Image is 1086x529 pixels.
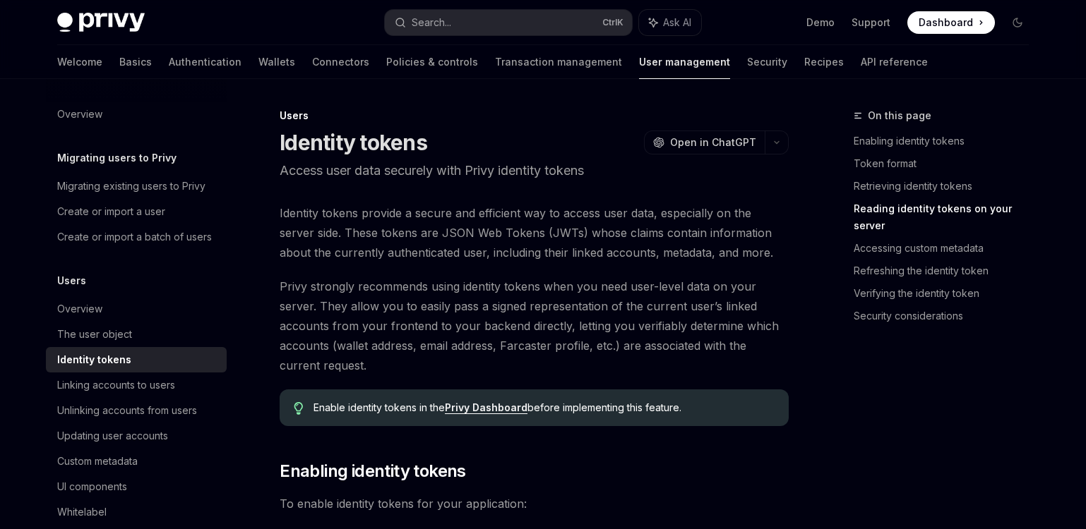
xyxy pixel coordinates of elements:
a: Verifying the identity token [854,282,1040,305]
img: dark logo [57,13,145,32]
a: Overview [46,296,227,322]
a: The user object [46,322,227,347]
span: Ctrl K [602,17,623,28]
span: Ask AI [663,16,691,30]
a: Recipes [804,45,844,79]
a: Demo [806,16,835,30]
a: Overview [46,102,227,127]
div: Updating user accounts [57,427,168,444]
a: Custom metadata [46,449,227,474]
span: On this page [868,107,931,124]
span: Open in ChatGPT [670,135,756,150]
a: Dashboard [907,11,995,34]
a: Transaction management [495,45,622,79]
button: Open in ChatGPT [644,130,765,154]
div: Users [280,109,789,123]
h5: Migrating users to Privy [57,150,177,166]
div: Search... [412,14,451,31]
svg: Tip [294,402,304,415]
div: Overview [57,106,102,123]
a: Refreshing the identity token [854,260,1040,282]
a: Accessing custom metadata [854,237,1040,260]
a: API reference [861,45,928,79]
div: Create or import a batch of users [57,229,212,245]
div: Unlinking accounts from users [57,402,197,419]
a: Enabling identity tokens [854,130,1040,152]
span: Enable identity tokens in the before implementing this feature. [314,401,775,415]
a: UI components [46,474,227,499]
span: Enabling identity tokens [280,460,466,482]
button: Ask AI [639,10,701,35]
a: Reading identity tokens on your server [854,197,1040,237]
a: Welcome [57,45,102,79]
a: User management [639,45,730,79]
div: Overview [57,300,102,317]
a: Support [852,16,890,30]
h5: Users [57,272,86,289]
a: Wallets [258,45,295,79]
a: Migrating existing users to Privy [46,174,227,199]
div: Linking accounts to users [57,377,175,394]
a: Create or import a batch of users [46,224,227,250]
button: Toggle dark mode [1006,11,1029,34]
div: UI components [57,478,127,495]
span: To enable identity tokens for your application: [280,494,789,513]
a: Authentication [169,45,241,79]
a: Linking accounts to users [46,372,227,398]
a: Retrieving identity tokens [854,175,1040,197]
a: Policies & controls [386,45,478,79]
a: Token format [854,152,1040,175]
a: Create or import a user [46,199,227,224]
a: Updating user accounts [46,423,227,449]
div: Whitelabel [57,504,107,521]
div: Create or import a user [57,203,165,220]
a: Basics [119,45,152,79]
span: Identity tokens provide a secure and efficient way to access user data, especially on the server ... [280,203,789,262]
a: Security considerations [854,305,1040,327]
a: Unlinking accounts from users [46,398,227,423]
a: Identity tokens [46,347,227,372]
p: Access user data securely with Privy identity tokens [280,161,789,181]
div: Migrating existing users to Privy [57,178,205,195]
span: Dashboard [919,16,973,30]
span: Privy strongly recommends using identity tokens when you need user-level data on your server. The... [280,276,789,375]
a: Security [747,45,787,79]
div: Custom metadata [57,453,138,470]
h1: Identity tokens [280,130,427,155]
div: The user object [57,326,132,343]
button: Search...CtrlK [385,10,632,35]
a: Whitelabel [46,499,227,525]
div: Identity tokens [57,351,131,368]
a: Connectors [312,45,369,79]
a: Privy Dashboard [445,401,527,414]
